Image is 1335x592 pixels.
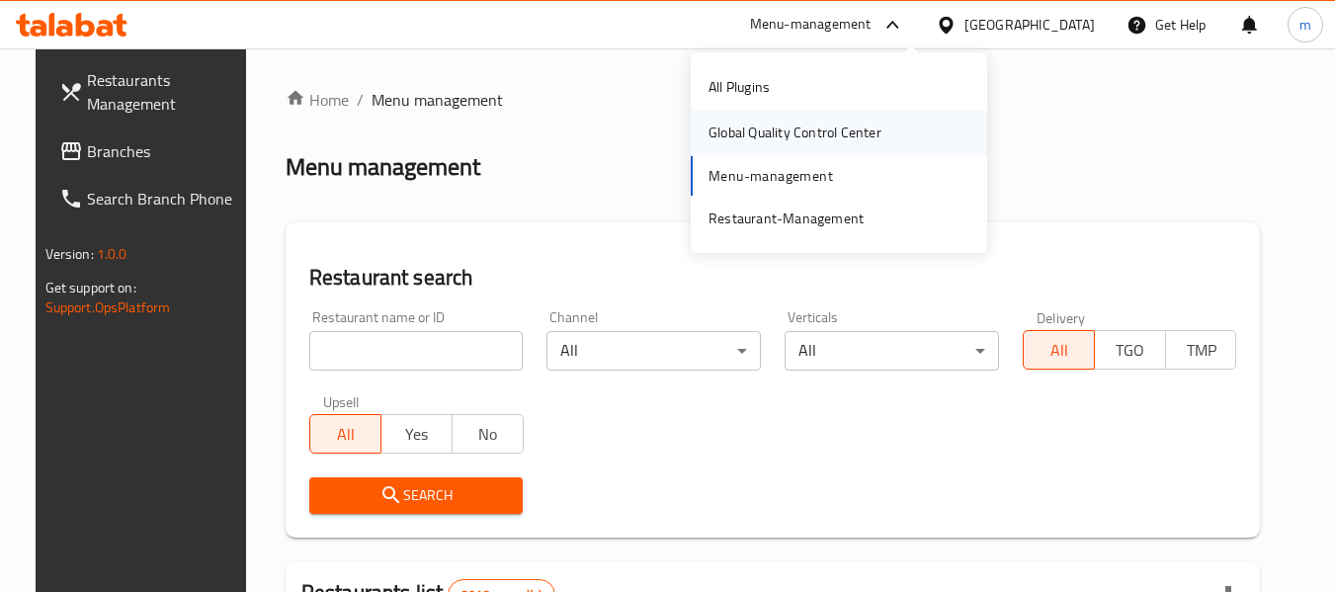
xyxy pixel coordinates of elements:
[325,483,508,508] span: Search
[323,394,360,408] label: Upsell
[1094,330,1166,370] button: TGO
[45,275,136,300] span: Get support on:
[43,175,259,222] a: Search Branch Phone
[1023,330,1095,370] button: All
[87,187,243,211] span: Search Branch Phone
[1299,14,1311,36] span: m
[785,331,999,371] div: All
[286,151,480,183] h2: Menu management
[43,56,259,127] a: Restaurants Management
[1165,330,1237,370] button: TMP
[286,88,1261,112] nav: breadcrumb
[1103,336,1158,365] span: TGO
[709,122,881,143] div: Global Quality Control Center
[97,241,127,267] span: 1.0.0
[309,263,1237,293] h2: Restaurant search
[1174,336,1229,365] span: TMP
[964,14,1095,36] div: [GEOGRAPHIC_DATA]
[709,208,864,229] div: Restaurant-Management
[709,76,770,98] div: All Plugins
[546,331,761,371] div: All
[309,331,524,371] input: Search for restaurant name or ID..
[318,420,374,449] span: All
[286,88,349,112] a: Home
[87,68,243,116] span: Restaurants Management
[45,241,94,267] span: Version:
[1037,310,1086,324] label: Delivery
[1032,336,1087,365] span: All
[309,414,381,454] button: All
[380,414,453,454] button: Yes
[309,477,524,514] button: Search
[389,420,445,449] span: Yes
[87,139,243,163] span: Branches
[43,127,259,175] a: Branches
[750,13,872,37] div: Menu-management
[372,88,503,112] span: Menu management
[452,414,524,454] button: No
[357,88,364,112] li: /
[45,295,171,320] a: Support.OpsPlatform
[460,420,516,449] span: No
